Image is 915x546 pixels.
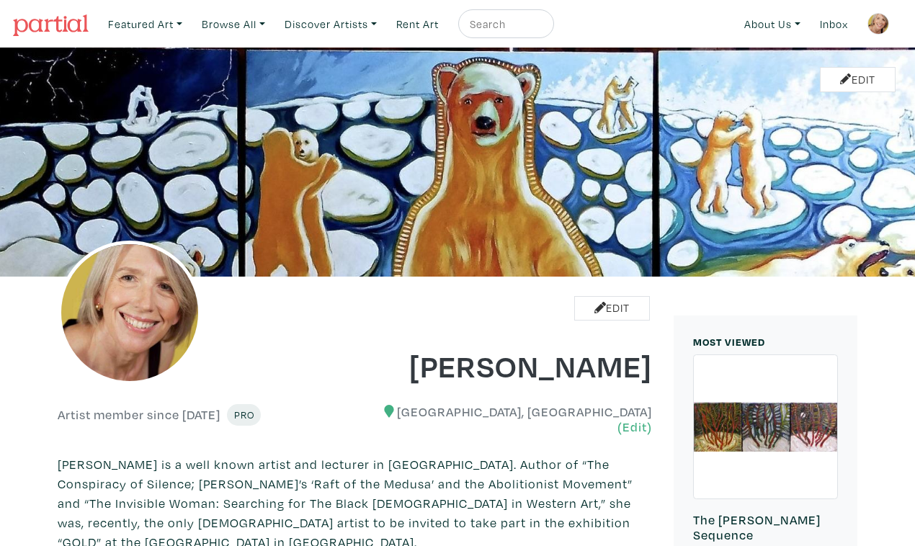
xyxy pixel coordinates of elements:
small: MOST VIEWED [693,335,765,349]
img: phpThumb.php [867,13,889,35]
img: phpThumb.php [58,241,202,385]
a: Discover Artists [278,9,383,39]
a: Browse All [195,9,272,39]
a: Edit [820,67,896,92]
a: Rent Art [390,9,445,39]
h6: [GEOGRAPHIC_DATA], [GEOGRAPHIC_DATA] [366,404,653,435]
a: Edit [574,296,650,321]
input: Search [468,15,540,33]
a: About Us [738,9,807,39]
h6: The [PERSON_NAME] Sequence [693,512,838,543]
h1: [PERSON_NAME] [366,346,653,385]
a: (Edit) [617,419,652,434]
span: Pro [233,408,254,421]
h6: Artist member since [DATE] [58,407,220,423]
a: Featured Art [102,9,189,39]
a: Inbox [813,9,854,39]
